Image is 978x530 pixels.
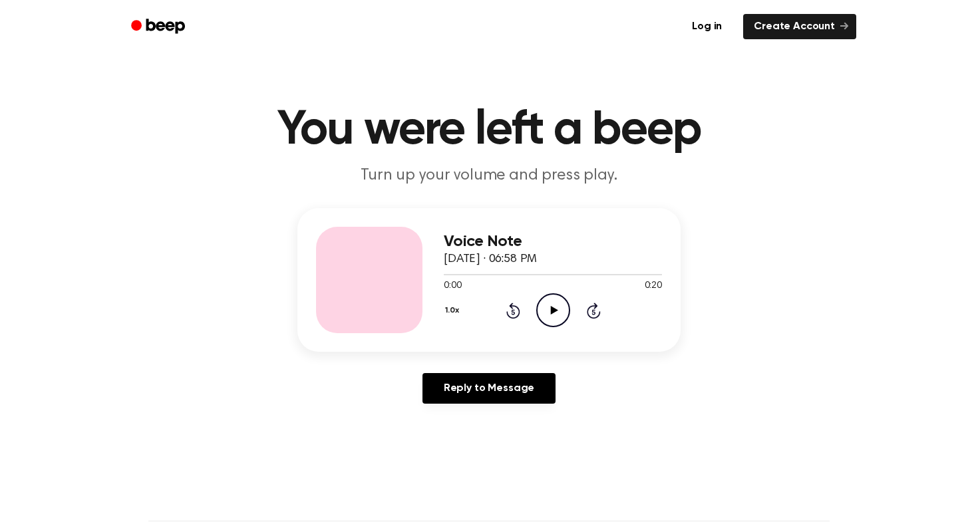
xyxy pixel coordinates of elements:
[122,14,197,40] a: Beep
[422,373,556,404] a: Reply to Message
[148,106,830,154] h1: You were left a beep
[444,253,537,265] span: [DATE] · 06:58 PM
[679,11,735,42] a: Log in
[444,299,464,322] button: 1.0x
[645,279,662,293] span: 0:20
[234,165,744,187] p: Turn up your volume and press play.
[444,233,662,251] h3: Voice Note
[743,14,856,39] a: Create Account
[444,279,461,293] span: 0:00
